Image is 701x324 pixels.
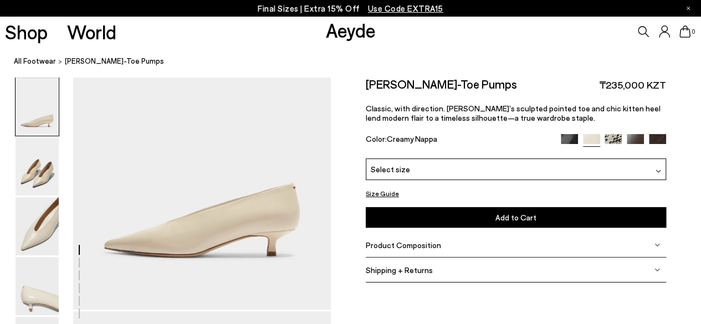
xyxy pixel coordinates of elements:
span: [PERSON_NAME]-Toe Pumps [65,55,164,67]
button: Add to Cart [366,207,666,228]
div: Color: [366,134,551,147]
a: Aeyde [325,18,375,42]
button: Size Guide [366,187,399,200]
span: Creamy Nappa [387,134,437,143]
p: Classic, with direction. [PERSON_NAME]’s sculpted pointed toe and chic kitten heel lend modern fl... [366,104,666,122]
h2: [PERSON_NAME]-Toe Pumps [366,77,517,91]
img: Clara Pointed-Toe Pumps - Image 2 [16,137,59,196]
nav: breadcrumb [14,47,701,77]
span: Select size [371,163,410,175]
img: svg%3E [654,267,660,272]
span: Add to Cart [495,213,536,222]
img: svg%3E [656,168,661,174]
span: Shipping + Returns [366,265,433,274]
span: 0 [690,29,696,35]
img: Clara Pointed-Toe Pumps - Image 4 [16,257,59,315]
p: Final Sizes | Extra 15% Off [258,2,443,16]
img: Clara Pointed-Toe Pumps - Image 3 [16,197,59,255]
a: Shop [5,22,48,42]
a: 0 [679,25,690,38]
span: Product Composition [366,240,441,249]
span: ₸235,000 KZT [600,78,666,92]
img: svg%3E [654,242,660,248]
a: World [67,22,116,42]
span: Navigate to /collections/ss25-final-sizes [368,3,443,13]
a: All Footwear [14,55,56,67]
img: Clara Pointed-Toe Pumps - Image 1 [16,78,59,136]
